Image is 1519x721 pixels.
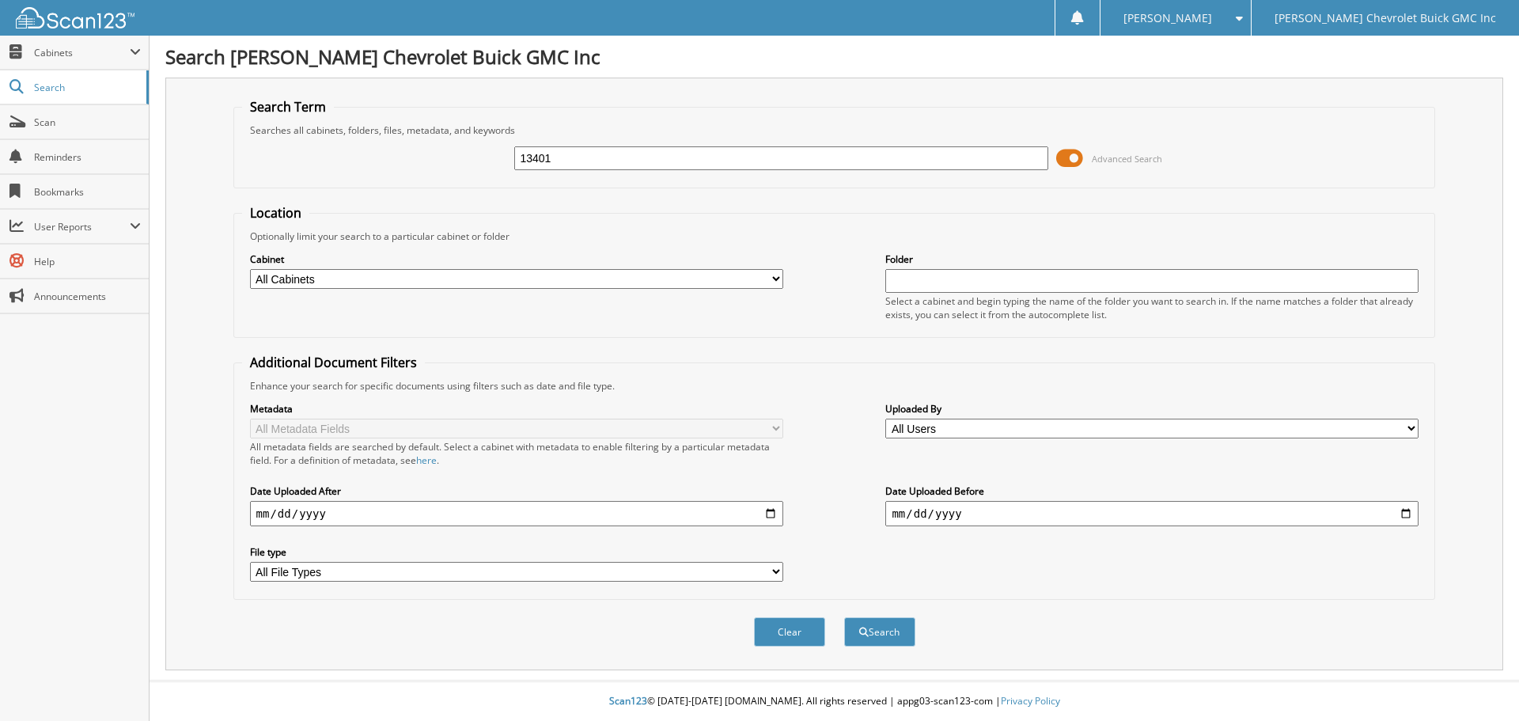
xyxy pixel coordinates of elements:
[250,252,783,266] label: Cabinet
[1001,694,1060,708] a: Privacy Policy
[242,354,425,371] legend: Additional Document Filters
[250,484,783,498] label: Date Uploaded After
[609,694,647,708] span: Scan123
[34,185,141,199] span: Bookmarks
[250,501,783,526] input: start
[150,682,1519,721] div: © [DATE]-[DATE] [DOMAIN_NAME]. All rights reserved | appg03-scan123-com |
[34,150,141,164] span: Reminders
[1092,153,1162,165] span: Advanced Search
[250,440,783,467] div: All metadata fields are searched by default. Select a cabinet with metadata to enable filtering b...
[885,402,1419,416] label: Uploaded By
[885,252,1419,266] label: Folder
[754,617,825,647] button: Clear
[34,46,130,59] span: Cabinets
[1440,645,1519,721] iframe: Chat Widget
[416,453,437,467] a: here
[34,220,130,233] span: User Reports
[242,379,1427,393] div: Enhance your search for specific documents using filters such as date and file type.
[165,44,1503,70] h1: Search [PERSON_NAME] Chevrolet Buick GMC Inc
[34,81,138,94] span: Search
[1123,13,1212,23] span: [PERSON_NAME]
[34,290,141,303] span: Announcements
[242,204,309,222] legend: Location
[250,545,783,559] label: File type
[242,123,1427,137] div: Searches all cabinets, folders, files, metadata, and keywords
[34,255,141,268] span: Help
[885,294,1419,321] div: Select a cabinet and begin typing the name of the folder you want to search in. If the name match...
[16,7,134,28] img: scan123-logo-white.svg
[242,230,1427,243] div: Optionally limit your search to a particular cabinet or folder
[885,484,1419,498] label: Date Uploaded Before
[885,501,1419,526] input: end
[844,617,915,647] button: Search
[250,402,783,416] label: Metadata
[34,116,141,129] span: Scan
[242,98,334,116] legend: Search Term
[1275,13,1496,23] span: [PERSON_NAME] Chevrolet Buick GMC Inc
